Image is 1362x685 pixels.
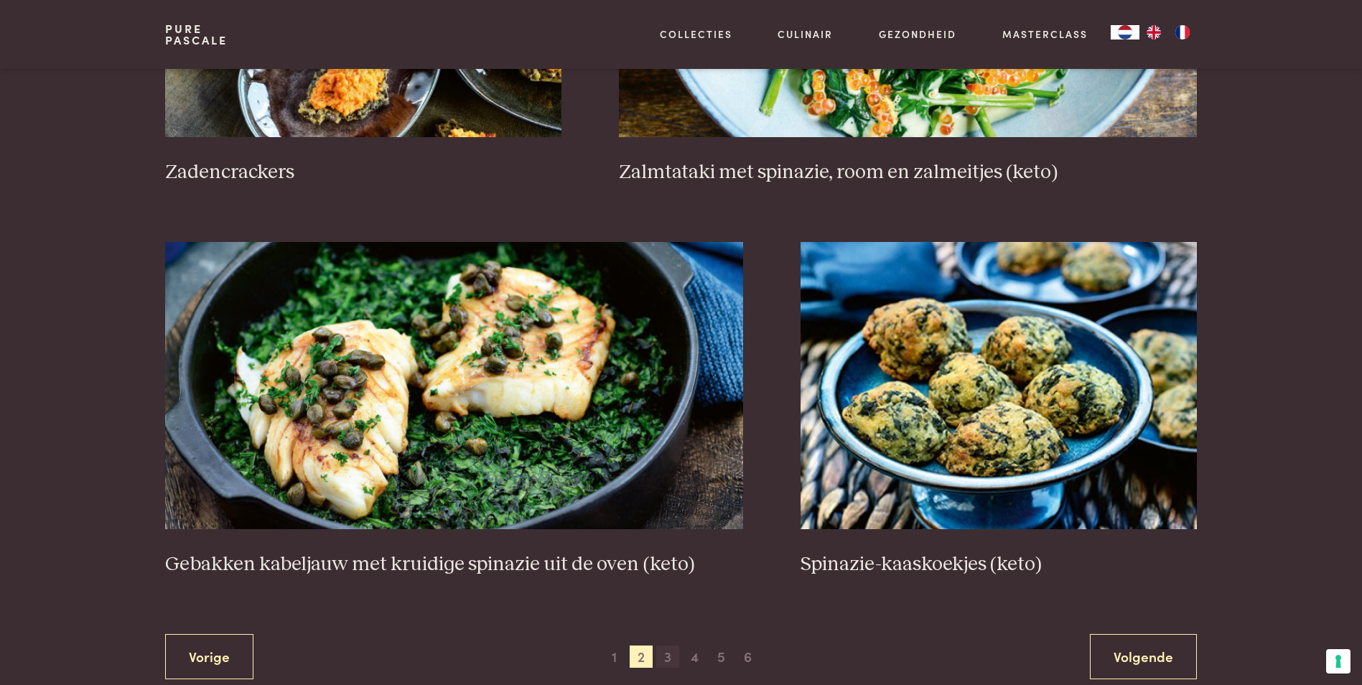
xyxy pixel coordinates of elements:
[165,160,561,185] h3: Zadencrackers
[1002,27,1088,42] a: Masterclass
[165,23,228,46] a: PurePascale
[801,242,1197,529] img: Spinazie-kaaskoekjes (keto)
[1111,25,1139,39] div: Language
[165,242,743,577] a: Gebakken kabeljauw met kruidige spinazie uit de oven (keto) Gebakken kabeljauw met kruidige spina...
[801,552,1197,577] h3: Spinazie-kaaskoekjes (keto)
[778,27,833,42] a: Culinair
[1090,634,1197,679] a: Volgende
[1139,25,1168,39] a: EN
[165,634,253,679] a: Vorige
[619,160,1197,185] h3: Zalmtataki met spinazie, room en zalmeitjes (keto)
[879,27,956,42] a: Gezondheid
[1139,25,1197,39] ul: Language list
[660,27,732,42] a: Collecties
[630,646,653,668] span: 2
[683,646,706,668] span: 4
[737,646,760,668] span: 6
[603,646,626,668] span: 1
[1168,25,1197,39] a: FR
[1326,649,1351,674] button: Uw voorkeuren voor toestemming voor trackingtechnologieën
[709,646,732,668] span: 5
[1111,25,1197,39] aside: Language selected: Nederlands
[165,242,743,529] img: Gebakken kabeljauw met kruidige spinazie uit de oven (keto)
[656,646,679,668] span: 3
[801,242,1197,577] a: Spinazie-kaaskoekjes (keto) Spinazie-kaaskoekjes (keto)
[165,552,743,577] h3: Gebakken kabeljauw met kruidige spinazie uit de oven (keto)
[1111,25,1139,39] a: NL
